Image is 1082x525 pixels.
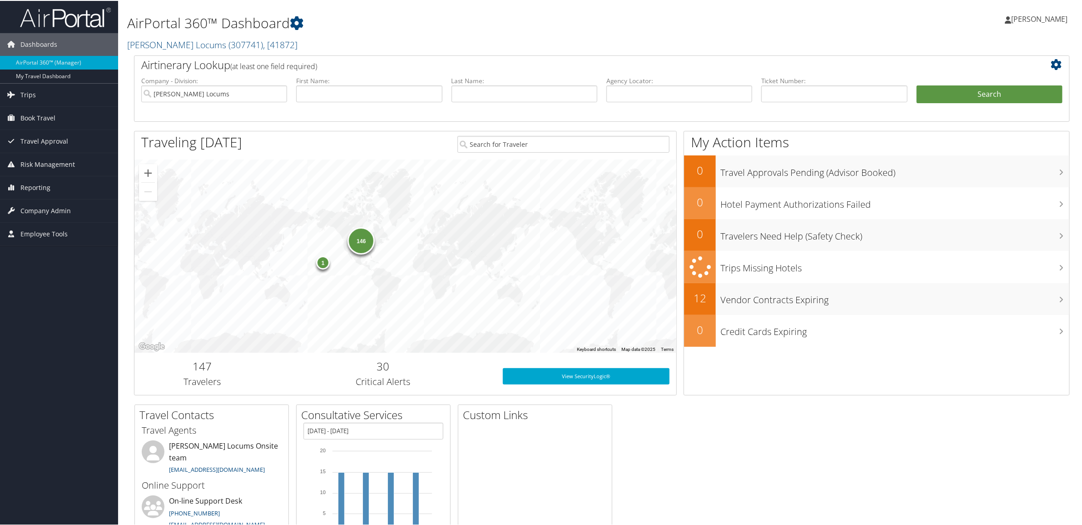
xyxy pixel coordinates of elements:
[457,135,670,152] input: Search for Traveler
[684,321,716,337] h2: 0
[720,225,1069,242] h3: Travelers Need Help (Safety Check)
[20,175,50,198] span: Reporting
[141,358,263,373] h2: 147
[20,152,75,175] span: Risk Management
[1005,5,1077,32] a: [PERSON_NAME]
[621,346,655,351] span: Map data ©2025
[661,346,674,351] a: Terms (opens in new tab)
[20,6,111,27] img: airportal-logo.png
[684,218,1069,250] a: 0Travelers Need Help (Safety Check)
[20,222,68,245] span: Employee Tools
[917,85,1062,103] button: Search
[761,75,907,85] label: Ticket Number:
[142,423,282,436] h3: Travel Agents
[347,226,375,254] div: 146
[228,38,263,50] span: ( 307741 )
[684,314,1069,346] a: 0Credit Cards Expiring
[463,406,612,422] h2: Custom Links
[684,282,1069,314] a: 12Vendor Contracts Expiring
[139,182,157,200] button: Zoom out
[20,199,71,221] span: Company Admin
[684,155,1069,186] a: 0Travel Approvals Pending (Advisor Booked)
[684,194,716,209] h2: 0
[142,478,282,491] h3: Online Support
[720,161,1069,178] h3: Travel Approvals Pending (Advisor Booked)
[684,250,1069,282] a: Trips Missing Hotels
[323,510,326,515] tspan: 5
[720,256,1069,274] h3: Trips Missing Hotels
[320,447,326,452] tspan: 20
[503,367,670,384] a: View SecurityLogic®
[169,508,220,516] a: [PHONE_NUMBER]
[684,186,1069,218] a: 0Hotel Payment Authorizations Failed
[577,345,616,352] button: Keyboard shortcuts
[720,288,1069,305] h3: Vendor Contracts Expiring
[20,106,55,129] span: Book Travel
[301,406,450,422] h2: Consultative Services
[139,163,157,181] button: Zoom in
[277,358,489,373] h2: 30
[141,75,287,85] label: Company - Division:
[684,162,716,177] h2: 0
[127,13,760,32] h1: AirPortal 360™ Dashboard
[141,375,263,387] h3: Travelers
[127,38,298,50] a: [PERSON_NAME] Locums
[277,375,489,387] h3: Critical Alerts
[320,489,326,494] tspan: 10
[296,75,442,85] label: First Name:
[137,340,167,352] a: Open this area in Google Maps (opens a new window)
[137,340,167,352] img: Google
[141,132,242,151] h1: Traveling [DATE]
[230,60,317,70] span: (at least one field required)
[169,465,265,473] a: [EMAIL_ADDRESS][DOMAIN_NAME]
[606,75,752,85] label: Agency Locator:
[684,132,1069,151] h1: My Action Items
[1011,13,1067,23] span: [PERSON_NAME]
[320,468,326,473] tspan: 15
[137,440,286,477] li: [PERSON_NAME] Locums Onsite team
[20,32,57,55] span: Dashboards
[684,225,716,241] h2: 0
[139,406,288,422] h2: Travel Contacts
[684,290,716,305] h2: 12
[316,255,330,268] div: 1
[141,56,985,72] h2: Airtinerary Lookup
[720,193,1069,210] h3: Hotel Payment Authorizations Failed
[20,129,68,152] span: Travel Approval
[263,38,298,50] span: , [ 41872 ]
[20,83,36,105] span: Trips
[720,320,1069,337] h3: Credit Cards Expiring
[452,75,597,85] label: Last Name:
